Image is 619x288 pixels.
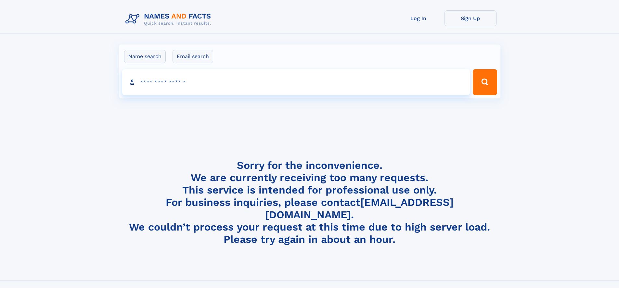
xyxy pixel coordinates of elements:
[393,10,445,26] a: Log In
[173,50,213,63] label: Email search
[122,69,470,95] input: search input
[265,196,454,221] a: [EMAIL_ADDRESS][DOMAIN_NAME]
[124,50,166,63] label: Name search
[123,159,496,246] h4: Sorry for the inconvenience. We are currently receiving too many requests. This service is intend...
[123,10,216,28] img: Logo Names and Facts
[473,69,497,95] button: Search Button
[445,10,496,26] a: Sign Up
